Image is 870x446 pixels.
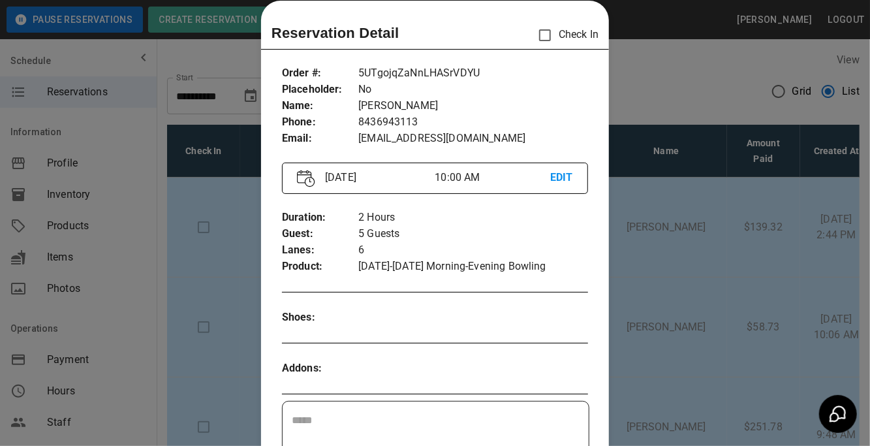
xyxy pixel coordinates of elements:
p: [DATE]-[DATE] Morning-Evening Bowling [358,259,588,275]
p: 2 Hours [358,210,588,226]
p: Duration : [282,210,358,226]
p: Email : [282,131,358,147]
p: Phone : [282,114,358,131]
p: EDIT [550,170,573,186]
p: 5 Guests [358,226,588,242]
p: Name : [282,98,358,114]
p: Addons : [282,360,358,377]
p: 5UTgojqZaNnLHASrVDYU [358,65,588,82]
p: Reservation Detail [272,22,399,44]
p: [DATE] [320,170,435,185]
p: 8436943113 [358,114,588,131]
p: Lanes : [282,242,358,259]
p: [PERSON_NAME] [358,98,588,114]
p: Shoes : [282,310,358,326]
p: Placeholder : [282,82,358,98]
p: No [358,82,588,98]
p: Order # : [282,65,358,82]
p: [EMAIL_ADDRESS][DOMAIN_NAME] [358,131,588,147]
p: Check In [531,22,598,49]
p: 6 [358,242,588,259]
img: Vector [297,170,315,187]
p: 10:00 AM [435,170,550,185]
p: Guest : [282,226,358,242]
p: Product : [282,259,358,275]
